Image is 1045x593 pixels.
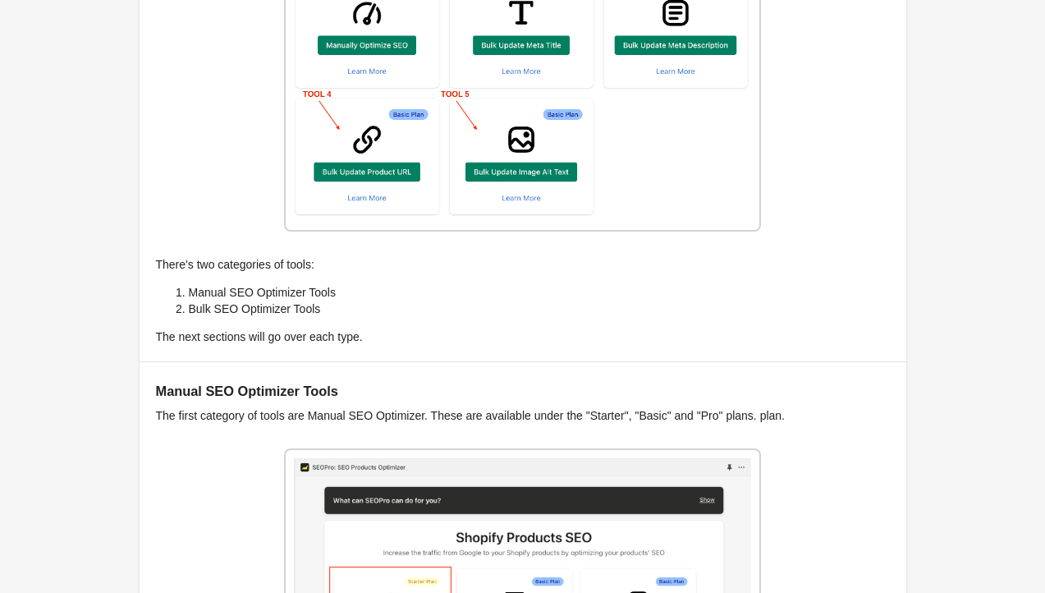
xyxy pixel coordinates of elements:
li: Bulk SEO Optimizer Tools [189,301,890,317]
li: Manual SEO Optimizer Tools [189,284,890,301]
h2: Manual SEO Optimizer Tools [156,383,890,399]
p: The first category of tools are Manual SEO Optimizer. These are available under the "Starter", "B... [156,407,890,424]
